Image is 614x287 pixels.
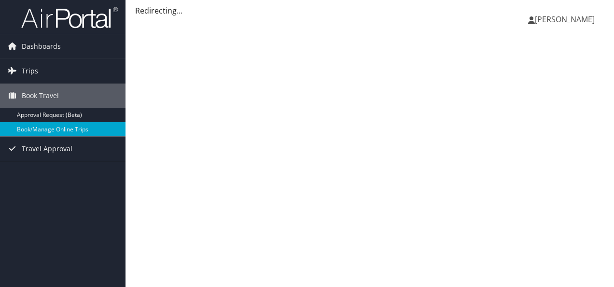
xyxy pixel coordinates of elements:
[22,137,72,161] span: Travel Approval
[22,84,59,108] span: Book Travel
[21,6,118,29] img: airportal-logo.png
[135,5,604,16] div: Redirecting...
[22,34,61,58] span: Dashboards
[22,59,38,83] span: Trips
[528,5,604,34] a: [PERSON_NAME]
[535,14,595,25] span: [PERSON_NAME]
